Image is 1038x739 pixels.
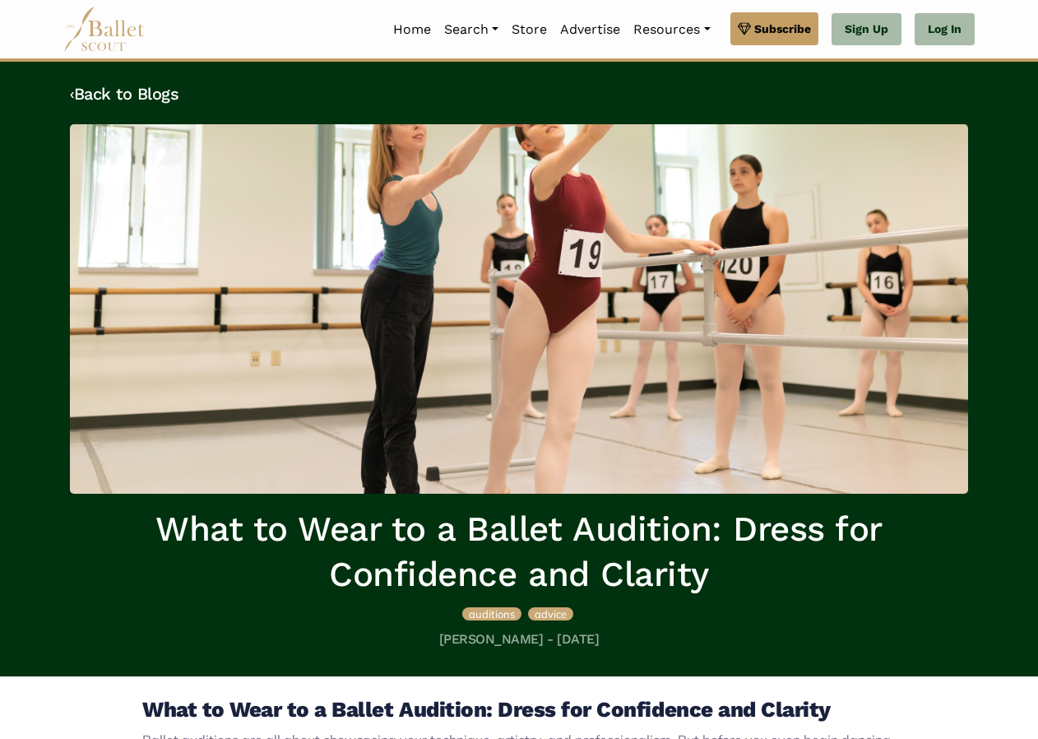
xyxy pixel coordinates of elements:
a: Store [505,12,554,47]
strong: What to Wear to a Ballet Audition: Dress for Confidence and Clarity [142,697,831,722]
a: Advertise [554,12,627,47]
img: gem.svg [738,20,751,38]
a: Resources [627,12,716,47]
code: ‹ [70,83,74,104]
h1: What to Wear to a Ballet Audition: Dress for Confidence and Clarity [70,507,968,597]
span: auditions [469,607,515,620]
a: Subscribe [730,12,818,45]
h5: [PERSON_NAME] - [DATE] [70,631,968,648]
a: Search [438,12,505,47]
a: advice [528,605,573,621]
a: Log In [915,13,975,46]
span: Subscribe [754,20,811,38]
a: Home [387,12,438,47]
a: ‹Back to Blogs [70,84,178,104]
a: auditions [462,605,525,621]
a: Sign Up [832,13,901,46]
img: header_image.img [70,124,968,494]
span: advice [535,607,567,620]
